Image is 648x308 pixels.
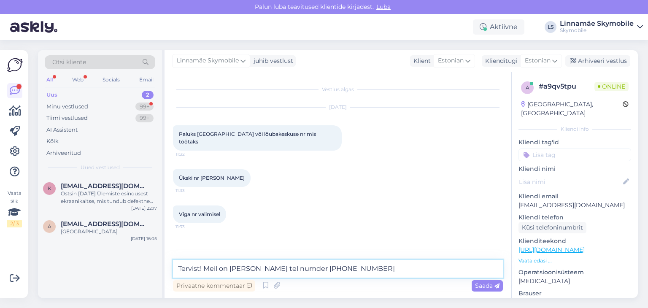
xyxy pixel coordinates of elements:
[7,189,22,227] div: Vaata siia
[518,268,631,277] p: Operatsioonisüsteem
[173,280,255,292] div: Privaatne kommentaar
[518,192,631,201] p: Kliendi email
[518,149,631,161] input: Lisa tag
[46,114,88,122] div: Tiimi vestlused
[46,103,88,111] div: Minu vestlused
[539,81,594,92] div: # a9qv5tpu
[173,86,503,93] div: Vestlus algas
[179,131,317,145] span: Paluks [GEOGRAPHIC_DATA] või lõubakeskuse nr mis töötaks
[48,223,51,230] span: a
[518,246,585,254] a: [URL][DOMAIN_NAME]
[560,27,634,34] div: Skymobile
[138,74,155,85] div: Email
[131,235,157,242] div: [DATE] 16:05
[45,74,54,85] div: All
[61,190,157,205] div: Ostsin [DATE] Ülemiste esindusest ekraanikaitse, mis tundub defektne [PERSON_NAME] ta ekraanile. ...
[46,137,59,146] div: Kõik
[177,56,239,65] span: Linnamäe Skymobile
[179,211,220,217] span: Viga nr valimisel
[518,165,631,173] p: Kliendi nimi
[374,3,393,11] span: Luba
[518,138,631,147] p: Kliendi tag'id
[560,20,634,27] div: Linnamäe Skymobile
[518,257,631,265] p: Vaata edasi ...
[46,126,78,134] div: AI Assistent
[46,149,81,157] div: Arhiveeritud
[482,57,518,65] div: Klienditugi
[565,55,630,67] div: Arhiveeri vestlus
[525,56,551,65] span: Estonian
[61,220,148,228] span: agosoots1@gmail.com
[475,282,499,289] span: Saada
[518,277,631,286] p: [MEDICAL_DATA]
[518,125,631,133] div: Kliendi info
[46,91,57,99] div: Uus
[70,74,85,85] div: Web
[175,224,207,230] span: 11:33
[48,185,51,192] span: k
[518,213,631,222] p: Kliendi telefon
[52,58,86,67] span: Otsi kliente
[7,57,23,73] img: Askly Logo
[173,103,503,111] div: [DATE]
[135,103,154,111] div: 99+
[519,177,621,186] input: Lisa nimi
[61,228,157,235] div: [GEOGRAPHIC_DATA]
[61,182,148,190] span: karlroberttoome@gmail.com
[526,84,529,91] span: a
[7,220,22,227] div: 2 / 3
[518,289,631,298] p: Brauser
[594,82,629,91] span: Online
[81,164,120,171] span: Uued vestlused
[521,100,623,118] div: [GEOGRAPHIC_DATA], [GEOGRAPHIC_DATA]
[545,21,556,33] div: LS
[473,19,524,35] div: Aktiivne
[175,187,207,194] span: 11:33
[175,151,207,157] span: 11:32
[179,175,245,181] span: Ükski nr [PERSON_NAME]
[173,260,503,278] textarea: Tervist! Meil on [PERSON_NAME] tel numder [PHONE_NUMBER]
[438,56,464,65] span: Estonian
[518,201,631,210] p: [EMAIL_ADDRESS][DOMAIN_NAME]
[135,114,154,122] div: 99+
[518,222,586,233] div: Küsi telefoninumbrit
[101,74,121,85] div: Socials
[410,57,431,65] div: Klient
[518,237,631,246] p: Klienditeekond
[131,205,157,211] div: [DATE] 22:17
[560,20,643,34] a: Linnamäe SkymobileSkymobile
[142,91,154,99] div: 2
[250,57,293,65] div: juhib vestlust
